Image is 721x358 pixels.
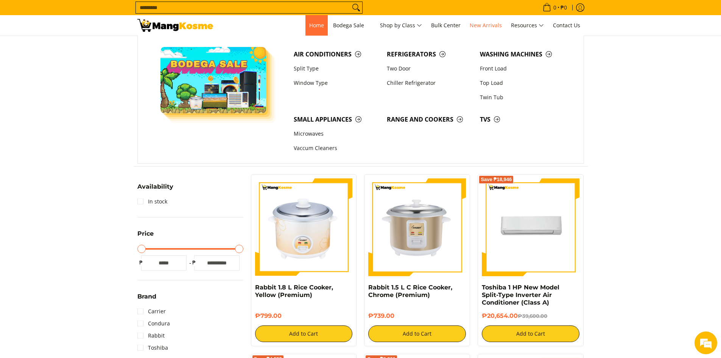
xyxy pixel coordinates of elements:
a: Air Conditioners [290,47,383,61]
button: Search [350,2,362,13]
a: New Arrivals [466,15,506,36]
span: New Arrivals [470,22,502,29]
img: Toshiba 1 HP New Model Split-Type Inverter Air Conditioner (Class A) [482,178,579,276]
a: Toshiba [137,342,168,354]
a: Resources [507,15,548,36]
span: TVs [480,115,565,124]
span: Availability [137,184,173,190]
span: Range and Cookers [387,115,472,124]
a: Shop by Class [376,15,426,36]
span: ₱ [190,259,198,266]
span: Shop by Class [380,21,422,30]
span: Refrigerators [387,50,472,59]
a: Top Load [476,76,569,90]
a: Range and Cookers [383,112,476,127]
a: Two Door [383,61,476,76]
a: Window Type [290,76,383,90]
a: Vaccum Cleaners [290,141,383,156]
a: Chiller Refrigerator [383,76,476,90]
span: Brand [137,294,156,300]
button: Add to Cart [482,325,579,342]
a: Rabbit 1.5 L C Rice Cooker, Chrome (Premium) [368,284,452,299]
a: Carrier [137,305,166,317]
button: Add to Cart [255,325,353,342]
img: New Arrivals: Fresh Release from The Premium Brands l Mang Kosme [137,19,213,32]
a: TVs [476,112,569,127]
summary: Open [137,231,154,242]
span: • [540,3,569,12]
img: https://mangkosme.com/products/rabbit-1-8-l-rice-cooker-yellow-class-a [255,178,353,276]
span: Small Appliances [294,115,379,124]
a: Small Appliances [290,112,383,127]
nav: Main Menu [221,15,584,36]
a: Split Type [290,61,383,76]
a: Contact Us [549,15,584,36]
span: Price [137,231,154,237]
h6: ₱20,654.00 [482,312,579,320]
a: Refrigerators [383,47,476,61]
summary: Open [137,294,156,305]
a: Washing Machines [476,47,569,61]
span: Bulk Center [431,22,461,29]
a: Rabbit 1.8 L Rice Cooker, Yellow (Premium) [255,284,333,299]
a: In stock [137,195,167,208]
a: Front Load [476,61,569,76]
h6: ₱799.00 [255,312,353,320]
span: Contact Us [553,22,580,29]
a: Bodega Sale [329,15,375,36]
a: Microwaves [290,127,383,141]
a: Condura [137,317,170,330]
img: https://mangkosme.com/products/rabbit-1-5-l-c-rice-cooker-chrome-class-a [368,178,466,276]
a: Home [305,15,328,36]
span: Bodega Sale [333,21,371,30]
summary: Open [137,184,173,195]
span: ₱ [137,259,145,266]
span: Washing Machines [480,50,565,59]
span: Home [309,22,324,29]
span: Air Conditioners [294,50,379,59]
h6: ₱739.00 [368,312,466,320]
del: ₱39,600.00 [518,313,547,319]
span: Resources [511,21,544,30]
a: Bulk Center [427,15,464,36]
span: 0 [552,5,557,10]
span: ₱0 [559,5,568,10]
a: Toshiba 1 HP New Model Split-Type Inverter Air Conditioner (Class A) [482,284,559,306]
span: Save ₱18,946 [481,177,512,182]
button: Add to Cart [368,325,466,342]
img: Bodega Sale [160,47,266,113]
a: Twin Tub [476,90,569,105]
a: Rabbit [137,330,165,342]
